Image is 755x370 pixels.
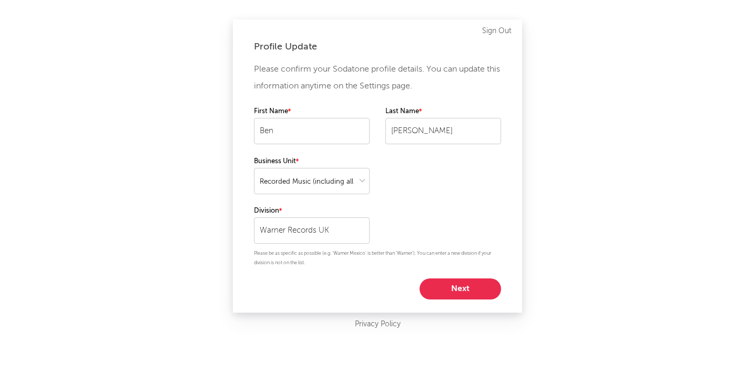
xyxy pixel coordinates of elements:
label: Last Name [385,105,501,118]
label: Business Unit [254,155,370,168]
input: Your division [254,217,370,244]
input: Your last name [385,118,501,144]
label: Division [254,205,370,217]
input: Your first name [254,118,370,144]
p: Please confirm your Sodatone profile details. You can update this information anytime on the Sett... [254,61,501,95]
a: Sign Out [482,25,512,37]
button: Next [420,278,501,299]
div: Profile Update [254,41,501,53]
label: First Name [254,105,370,118]
a: Privacy Policy [355,318,401,331]
p: Please be as specific as possible (e.g. 'Warner Mexico' is better than 'Warner'). You can enter a... [254,249,501,268]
